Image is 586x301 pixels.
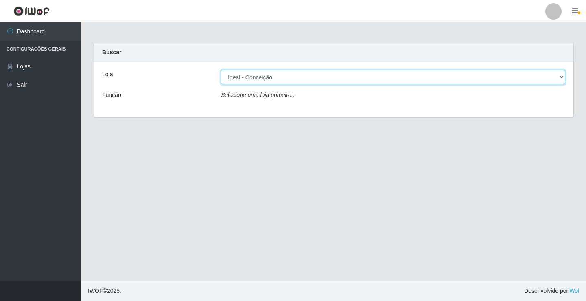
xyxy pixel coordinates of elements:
[568,288,579,294] a: iWof
[221,92,296,98] i: Selecione uma loja primeiro...
[88,287,121,295] span: © 2025 .
[88,288,103,294] span: IWOF
[102,49,121,55] strong: Buscar
[102,91,121,99] label: Função
[102,70,113,79] label: Loja
[13,6,50,16] img: CoreUI Logo
[524,287,579,295] span: Desenvolvido por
